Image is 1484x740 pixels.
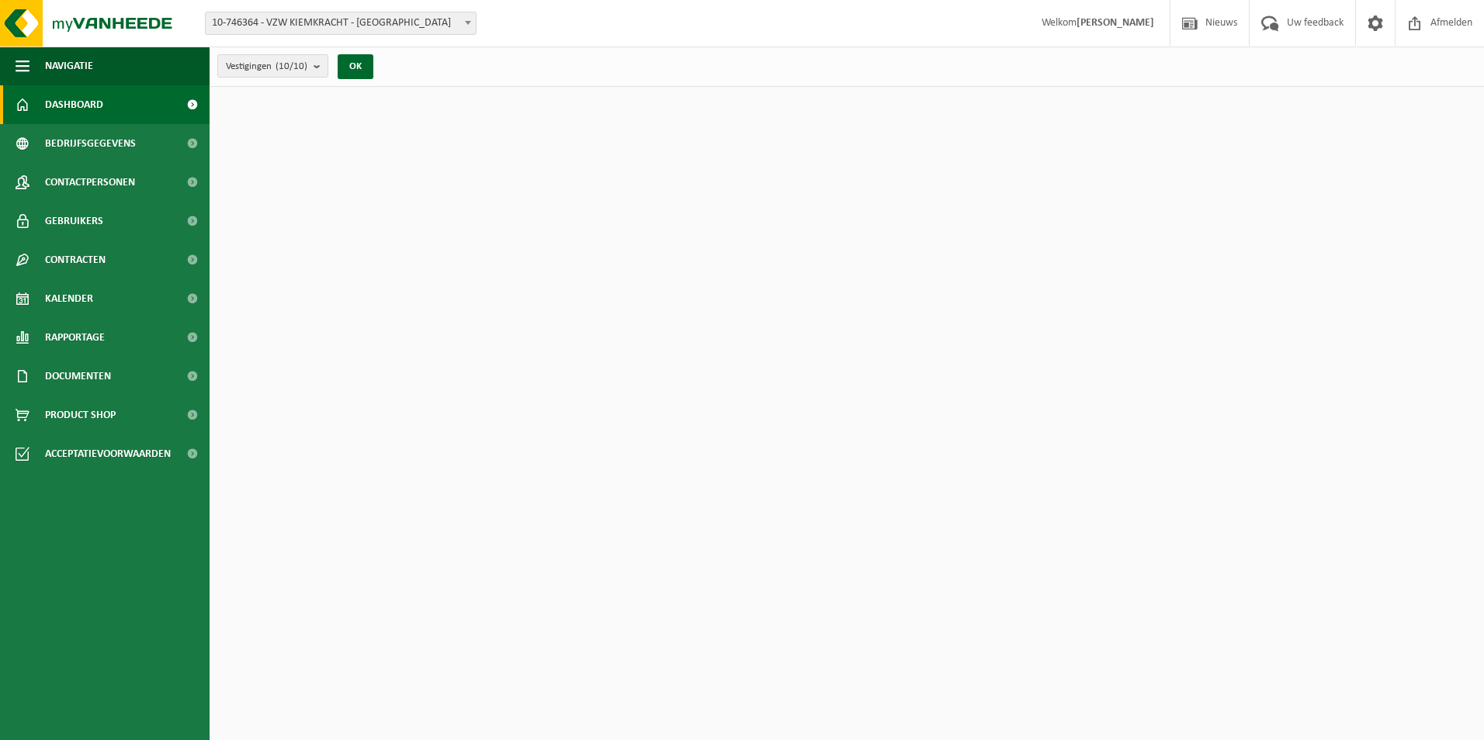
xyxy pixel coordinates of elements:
[45,202,103,240] span: Gebruikers
[338,54,373,79] button: OK
[217,54,328,78] button: Vestigingen(10/10)
[45,163,135,202] span: Contactpersonen
[45,47,93,85] span: Navigatie
[45,85,103,124] span: Dashboard
[1077,17,1154,29] strong: [PERSON_NAME]
[45,396,116,434] span: Product Shop
[45,124,136,163] span: Bedrijfsgegevens
[206,12,476,34] span: 10-746364 - VZW KIEMKRACHT - HAMME
[226,55,307,78] span: Vestigingen
[45,318,105,357] span: Rapportage
[45,240,106,279] span: Contracten
[276,61,307,71] count: (10/10)
[45,357,111,396] span: Documenten
[45,434,171,473] span: Acceptatievoorwaarden
[205,12,477,35] span: 10-746364 - VZW KIEMKRACHT - HAMME
[45,279,93,318] span: Kalender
